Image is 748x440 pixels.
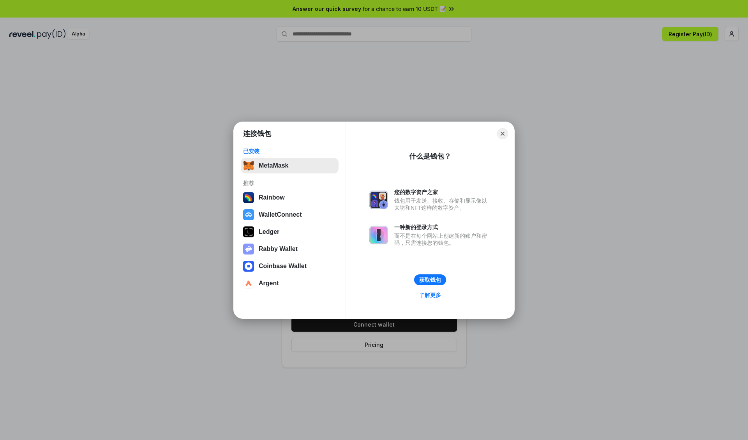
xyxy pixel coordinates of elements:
[243,261,254,272] img: svg+xml,%3Csvg%20width%3D%2228%22%20height%3D%2228%22%20viewBox%3D%220%200%2028%2028%22%20fill%3D...
[394,224,491,231] div: 一种新的登录方式
[243,244,254,254] img: svg+xml,%3Csvg%20xmlns%3D%22http%3A%2F%2Fwww.w3.org%2F2000%2Fsvg%22%20fill%3D%22none%22%20viewBox...
[241,276,339,291] button: Argent
[243,180,336,187] div: 推荐
[369,226,388,244] img: svg+xml,%3Csvg%20xmlns%3D%22http%3A%2F%2Fwww.w3.org%2F2000%2Fsvg%22%20fill%3D%22none%22%20viewBox...
[243,192,254,203] img: svg+xml,%3Csvg%20width%3D%22120%22%20height%3D%22120%22%20viewBox%3D%220%200%20120%20120%22%20fil...
[241,258,339,274] button: Coinbase Wallet
[394,189,491,196] div: 您的数字资产之家
[259,228,279,235] div: Ledger
[394,197,491,211] div: 钱包用于发送、接收、存储和显示像以太坊和NFT这样的数字资产。
[241,158,339,173] button: MetaMask
[415,290,446,300] a: 了解更多
[259,162,288,169] div: MetaMask
[241,207,339,223] button: WalletConnect
[419,276,441,283] div: 获取钱包
[243,160,254,171] img: svg+xml,%3Csvg%20fill%3D%22none%22%20height%3D%2233%22%20viewBox%3D%220%200%2035%2033%22%20width%...
[243,148,336,155] div: 已安装
[259,194,285,201] div: Rainbow
[419,292,441,299] div: 了解更多
[243,278,254,289] img: svg+xml,%3Csvg%20width%3D%2228%22%20height%3D%2228%22%20viewBox%3D%220%200%2028%2028%22%20fill%3D...
[243,129,271,138] h1: 连接钱包
[243,209,254,220] img: svg+xml,%3Csvg%20width%3D%2228%22%20height%3D%2228%22%20viewBox%3D%220%200%2028%2028%22%20fill%3D...
[394,232,491,246] div: 而不是在每个网站上创建新的账户和密码，只需连接您的钱包。
[241,224,339,240] button: Ledger
[414,274,446,285] button: 获取钱包
[241,241,339,257] button: Rabby Wallet
[243,226,254,237] img: svg+xml,%3Csvg%20xmlns%3D%22http%3A%2F%2Fwww.w3.org%2F2000%2Fsvg%22%20width%3D%2228%22%20height%3...
[241,190,339,205] button: Rainbow
[497,128,508,139] button: Close
[259,211,302,218] div: WalletConnect
[259,263,307,270] div: Coinbase Wallet
[259,246,298,253] div: Rabby Wallet
[259,280,279,287] div: Argent
[369,191,388,209] img: svg+xml,%3Csvg%20xmlns%3D%22http%3A%2F%2Fwww.w3.org%2F2000%2Fsvg%22%20fill%3D%22none%22%20viewBox...
[409,152,451,161] div: 什么是钱包？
